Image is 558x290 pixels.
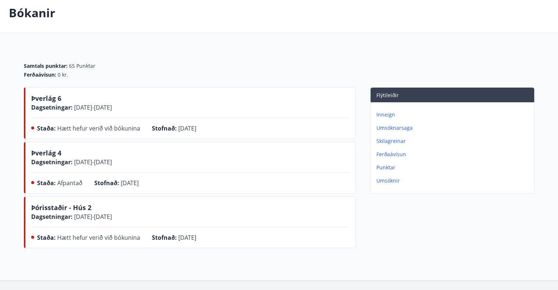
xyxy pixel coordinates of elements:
span: [DATE] [178,124,196,132]
p: Skilagreinar [376,137,531,145]
span: Staða : [37,124,56,132]
p: Inneign [376,111,531,118]
span: Hætt hefur verið við bókunina [57,234,140,242]
span: Stofnað : [152,234,177,242]
p: Umsóknarsaga [376,124,531,132]
span: Dagsetningar : [31,158,73,166]
p: Umsóknir [376,177,531,184]
span: [DATE] - [DATE] [73,158,112,166]
p: Punktar [376,164,531,171]
span: [DATE] - [DATE] [73,213,112,221]
span: 0 kr. [58,71,68,78]
p: Bókanir [9,5,55,21]
span: Afpantað [57,179,83,187]
span: Hætt hefur verið við bókunina [57,124,140,132]
span: Stofnað : [94,179,119,187]
span: [DATE] - [DATE] [73,103,112,111]
span: [DATE] [178,234,196,242]
span: Ferðaávísun : [24,71,56,78]
span: Þórisstaðir - Hús 2 [31,203,91,212]
p: Ferðaávísun [376,151,531,158]
span: Þverlág 6 [31,94,61,103]
span: Staða : [37,234,56,242]
span: Staða : [37,179,56,187]
span: [DATE] [121,179,139,187]
span: 65 Punktar [69,62,95,70]
span: Samtals punktar : [24,62,68,70]
span: Flýtileiðir [376,92,399,99]
span: Þverlág 4 [31,148,61,157]
span: Dagsetningar : [31,103,73,111]
span: Dagsetningar : [31,213,73,221]
span: Stofnað : [152,124,177,132]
